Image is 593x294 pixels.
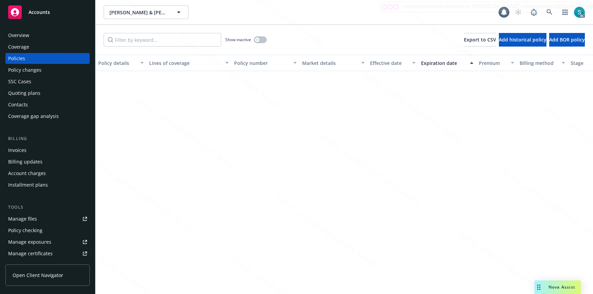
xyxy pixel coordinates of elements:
div: Expiration date [421,59,466,67]
button: Market details [299,55,367,71]
span: Export to CSV [464,36,496,43]
div: Policy number [234,59,289,67]
span: Open Client Navigator [13,272,63,279]
span: Accounts [29,10,50,15]
div: Effective date [370,59,408,67]
a: Policy checking [5,225,90,236]
div: Coverage [8,41,29,52]
a: Invoices [5,145,90,156]
a: Billing updates [5,156,90,167]
button: Export to CSV [464,33,496,47]
span: Show inactive [225,37,251,42]
div: Installment plans [8,179,48,190]
div: Billing [5,135,90,142]
div: Billing updates [8,156,42,167]
button: [PERSON_NAME] & [PERSON_NAME] [104,5,189,19]
a: Quoting plans [5,88,90,99]
div: Manage certificates [8,248,53,259]
a: Search [543,5,556,19]
img: photo [574,7,585,18]
span: Add BOR policy [549,36,585,43]
div: Policy changes [8,65,41,75]
a: Manage certificates [5,248,90,259]
div: Coverage gap analysis [8,111,59,122]
button: Policy number [231,55,299,71]
div: Account charges [8,168,46,179]
div: Quoting plans [8,88,40,99]
span: [PERSON_NAME] & [PERSON_NAME] [109,9,168,16]
button: Add BOR policy [549,33,585,47]
div: Drag to move [535,280,543,294]
a: Coverage [5,41,90,52]
a: Overview [5,30,90,41]
a: Report a Bug [527,5,541,19]
input: Filter by keyword... [104,33,221,47]
div: Stage [571,59,592,67]
a: Account charges [5,168,90,179]
a: Contacts [5,99,90,110]
div: Lines of coverage [149,59,221,67]
div: Manage files [8,213,37,224]
a: Start snowing [511,5,525,19]
div: Market details [302,59,357,67]
div: Overview [8,30,29,41]
span: Nova Assist [548,284,575,290]
div: Invoices [8,145,27,156]
span: Add historical policy [499,36,546,43]
button: Add historical policy [499,33,546,47]
div: Tools [5,204,90,211]
button: Premium [476,55,517,71]
button: Policy details [95,55,146,71]
div: Billing method [520,59,558,67]
div: Policy details [98,59,136,67]
div: Policy checking [8,225,42,236]
div: Contacts [8,99,28,110]
a: Switch app [558,5,572,19]
a: Manage exposures [5,237,90,247]
button: Effective date [367,55,418,71]
div: Premium [479,59,507,67]
button: Nova Assist [535,280,581,294]
a: SSC Cases [5,76,90,87]
a: Policies [5,53,90,64]
div: SSC Cases [8,76,31,87]
a: Installment plans [5,179,90,190]
button: Billing method [517,55,568,71]
button: Expiration date [418,55,476,71]
a: Accounts [5,3,90,22]
div: Policies [8,53,25,64]
a: Manage files [5,213,90,224]
div: Manage exposures [8,237,51,247]
a: Policy changes [5,65,90,75]
button: Lines of coverage [146,55,231,71]
a: Coverage gap analysis [5,111,90,122]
